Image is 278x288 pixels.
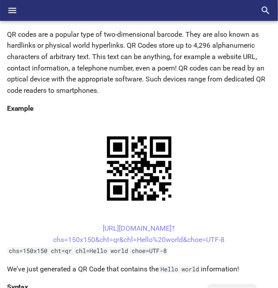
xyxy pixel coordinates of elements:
[7,29,271,96] p: QR codes are a popular type of two-dimensional barcode. They are also known as hardlinks or physi...
[159,266,201,274] code: Hello world
[7,247,168,255] code: chs=150x150 cht=qr chl=Hello world choe=UTF-8
[7,103,271,114] h4: Example
[92,121,187,216] img: chart
[7,264,271,275] p: We've just generated a QR Code that contains the information!
[53,225,225,244] a: [URL][DOMAIN_NAME]?chs=150x150&cht=qr&chl=Hello%20world&choe=UTF-8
